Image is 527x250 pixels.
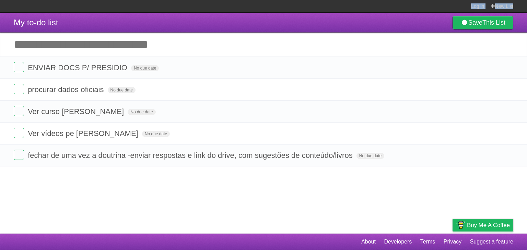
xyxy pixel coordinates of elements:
span: ENVIAR DOCS P/ PRESIDIO [28,63,129,72]
span: No due date [142,131,170,137]
span: No due date [131,65,159,71]
a: Developers [384,235,412,248]
span: Buy me a coffee [467,219,510,231]
label: Done [14,84,24,94]
span: No due date [128,109,155,115]
a: Privacy [444,235,461,248]
a: SaveThis List [453,16,513,29]
label: Done [14,106,24,116]
label: Done [14,150,24,160]
b: This List [482,19,505,26]
span: procurar dados oficiais [28,85,105,94]
label: Done [14,62,24,72]
span: Ver vídeos pe [PERSON_NAME] [28,129,140,138]
a: About [361,235,376,248]
span: fechar de uma vez a doutrina -enviar respostas e link do drive, com sugestões de conteúdo/livros [28,151,354,160]
img: Buy me a coffee [456,219,465,231]
a: Suggest a feature [470,235,513,248]
a: Buy me a coffee [453,219,513,232]
span: No due date [108,87,136,93]
span: No due date [356,153,384,159]
a: Terms [420,235,435,248]
span: My to-do list [14,18,58,27]
span: Ver curso [PERSON_NAME] [28,107,126,116]
label: Done [14,128,24,138]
